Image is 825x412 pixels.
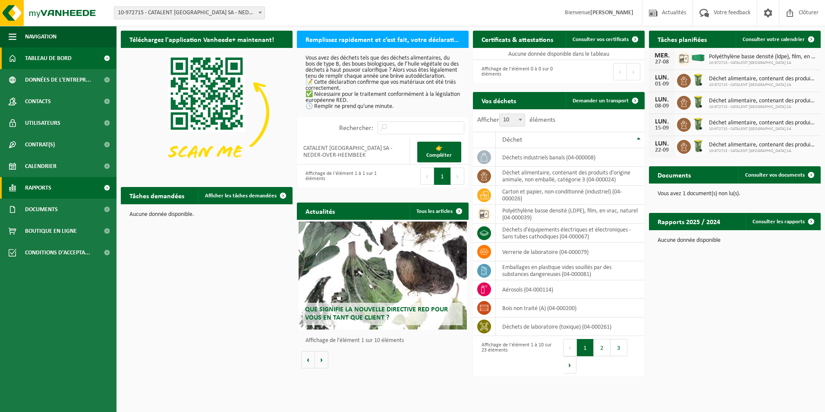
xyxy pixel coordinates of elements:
button: 2 [594,339,611,356]
button: Next [563,356,576,374]
div: LUN. [653,74,671,81]
a: 👉 Compléter [417,142,461,162]
div: Affichage de l'élément 1 à 1 sur 1 éléments [301,167,378,186]
td: emballages en plastique vides souillés par des substances dangereuses (04-000081) [496,261,645,280]
button: Previous [420,168,434,185]
a: Tous les articles [409,203,468,220]
span: 10-972715 - CATALENT [GEOGRAPHIC_DATA] SA [709,60,816,66]
h2: Tâches demandées [121,187,193,204]
a: Demander un transport [566,92,644,109]
div: 15-09 [653,125,671,131]
div: Affichage de l'élément 0 à 0 sur 0 éléments [477,62,554,81]
span: Déchet alimentaire, contenant des produits d'origine animale, non emballé, catég... [709,98,816,105]
p: Vous avez des déchets tels que des déchets alimentaires, du bois de type B, des boues biologiques... [305,55,460,110]
span: Déchet alimentaire, contenant des produits d'origine animale, non emballé, catég... [709,120,816,127]
h2: Rapports 2025 / 2024 [649,213,729,230]
td: carton et papier, non-conditionné (industriel) (04-000026) [496,186,645,205]
label: Rechercher: [339,125,373,132]
td: bois non traité (A) (04-000200) [496,299,645,317]
div: 22-09 [653,147,671,153]
span: Afficher les tâches demandées [205,193,277,199]
span: Déchet alimentaire, contenant des produits d'origine animale, non emballé, catég... [709,76,816,82]
a: Consulter les rapports [746,213,820,230]
button: Previous [613,63,627,80]
h2: Vos déchets [473,92,525,109]
td: aérosols (04-000114) [496,280,645,299]
div: LUN. [653,140,671,147]
span: 10-972715 - CATALENT [GEOGRAPHIC_DATA] SA [709,127,816,132]
button: Previous [563,339,577,356]
div: 08-09 [653,103,671,109]
strong: [PERSON_NAME] [590,10,633,16]
span: Que signifie la nouvelle directive RED pour vous en tant que client ? [305,306,448,321]
span: 10 [500,114,525,126]
p: Affichage de l'élément 1 sur 10 éléments [305,338,464,344]
span: Calendrier [25,155,57,177]
img: WB-0140-HPE-GN-50 [691,95,705,109]
button: Vorige [301,351,315,368]
img: HK-XC-40-GN-00 [691,54,705,62]
p: Aucune donnée disponible [658,238,812,244]
span: Contacts [25,91,51,112]
h2: Certificats & attestations [473,31,562,48]
td: déchets de laboratoire (toxique) (04-000261) [496,317,645,336]
div: MER. [653,52,671,59]
h2: Remplissez rapidement et c’est fait, votre déclaration RED pour 2025 [297,31,469,48]
a: Afficher les tâches demandées [198,187,292,204]
h2: Tâches planifiées [649,31,715,48]
span: Consulter votre calendrier [743,37,805,42]
span: Boutique en ligne [25,220,77,242]
img: WB-0140-HPE-GN-50 [691,117,705,131]
span: 10-972715 - CATALENT BELGIUM SA - NEDER-OVER-HEEMBEEK [114,7,265,19]
span: 10-972715 - CATALENT [GEOGRAPHIC_DATA] SA [709,82,816,88]
img: WB-0140-HPE-GN-50 [691,139,705,153]
a: Consulter vos documents [738,166,820,184]
td: déchet alimentaire, contenant des produits d'origine animale, non emballé, catégorie 3 (04-000024) [496,167,645,186]
p: Vous avez 1 document(s) non lu(s). [658,191,812,197]
span: Conditions d'accepta... [25,242,90,263]
button: 1 [577,339,594,356]
button: 3 [611,339,627,356]
a: Consulter vos certificats [566,31,644,48]
p: Aucune donnée disponible. [129,212,284,218]
span: Contrat(s) [25,134,55,155]
div: Affichage de l'élément 1 à 10 sur 23 éléments [477,338,554,374]
span: Documents [25,199,58,220]
td: CATALENT [GEOGRAPHIC_DATA] SA - NEDER-OVER-HEEMBEEK [297,139,410,165]
button: Volgende [315,351,328,368]
span: 10 [499,114,525,127]
td: polyéthylène basse densité (LDPE), film, en vrac, naturel (04-000039) [496,205,645,224]
span: Tableau de bord [25,48,72,69]
img: Download de VHEPlus App [121,48,293,177]
span: 10-972715 - CATALENT BELGIUM SA - NEDER-OVER-HEEMBEEK [114,6,265,19]
img: WB-0140-HPE-GN-50 [691,73,705,87]
a: Que signifie la nouvelle directive RED pour vous en tant que client ? [299,222,467,330]
div: LUN. [653,118,671,125]
h2: Téléchargez l'application Vanheede+ maintenant! [121,31,283,48]
div: 27-08 [653,59,671,65]
span: Utilisateurs [25,112,60,134]
span: Navigation [25,26,57,48]
span: Demander un transport [573,98,629,104]
td: Aucune donnée disponible dans le tableau [473,48,645,60]
span: Données de l'entrepr... [25,69,91,91]
h2: Documents [649,166,699,183]
span: Consulter vos documents [745,172,805,178]
button: Next [627,63,640,80]
button: Next [451,168,464,185]
span: Déchet [502,136,522,143]
label: Afficher éléments [477,117,555,124]
div: LUN. [653,96,671,103]
td: déchets industriels banals (04-000008) [496,148,645,167]
span: 10-972715 - CATALENT [GEOGRAPHIC_DATA] SA [709,105,816,110]
h2: Actualités [297,203,343,219]
a: Consulter votre calendrier [736,31,820,48]
span: 10-972715 - CATALENT [GEOGRAPHIC_DATA] SA [709,149,816,154]
td: verrerie de laboratoire (04-000079) [496,243,645,261]
span: Rapports [25,177,51,199]
span: Consulter vos certificats [573,37,629,42]
button: 1 [434,168,451,185]
span: Déchet alimentaire, contenant des produits d'origine animale, non emballé, catég... [709,142,816,149]
td: déchets d'équipements électriques et électroniques - Sans tubes cathodiques (04-000067) [496,224,645,243]
div: 01-09 [653,81,671,87]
